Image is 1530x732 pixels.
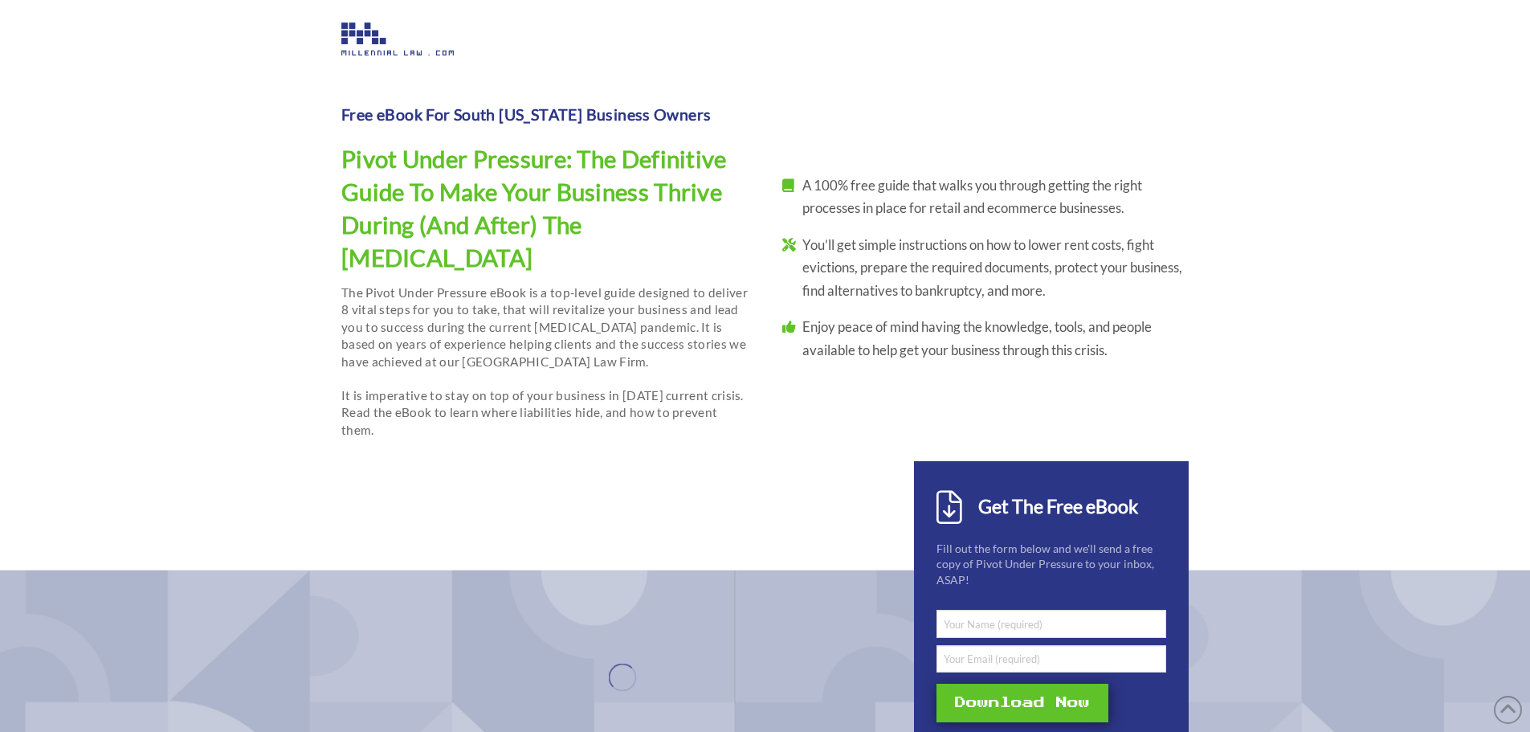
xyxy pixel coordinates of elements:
[341,103,743,126] p: Free eBook For South [US_STATE] Business Owners
[341,285,748,369] span: The Pivot Under Pressure eBook is a top-level guide designed to deliver 8 vital steps for you to ...
[802,167,1189,227] li: A 100% free guide that walks you through getting the right processes in place for retail and ecom...
[341,142,727,275] h1: Pivot Under Pressure: The Definitive Guide To Make Your Business Thrive During (And After) The [M...
[936,610,1166,722] form: Contact form
[936,645,1166,673] input: Your Email (required)
[936,684,1109,722] input: Download Now
[802,309,1189,369] li: Enjoy peace of mind having the knowledge, tools, and people available to help get your business t...
[936,541,1166,588] p: Fill out the form below and we'll send a free copy of Pivot Under Pressure to your inbox, ASAP!
[978,493,1165,519] h1: Get The Free eBook
[936,610,1166,637] input: Your Name (required)
[1494,696,1522,724] a: Back to Top
[802,227,1189,309] li: You’ll get simple instructions on how to lower rent costs, fight evictions, prepare the required ...
[341,388,744,437] span: It is imperative to stay on top of your business in [DATE] current crisis. Read the eBook to lear...
[341,22,454,55] img: Image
